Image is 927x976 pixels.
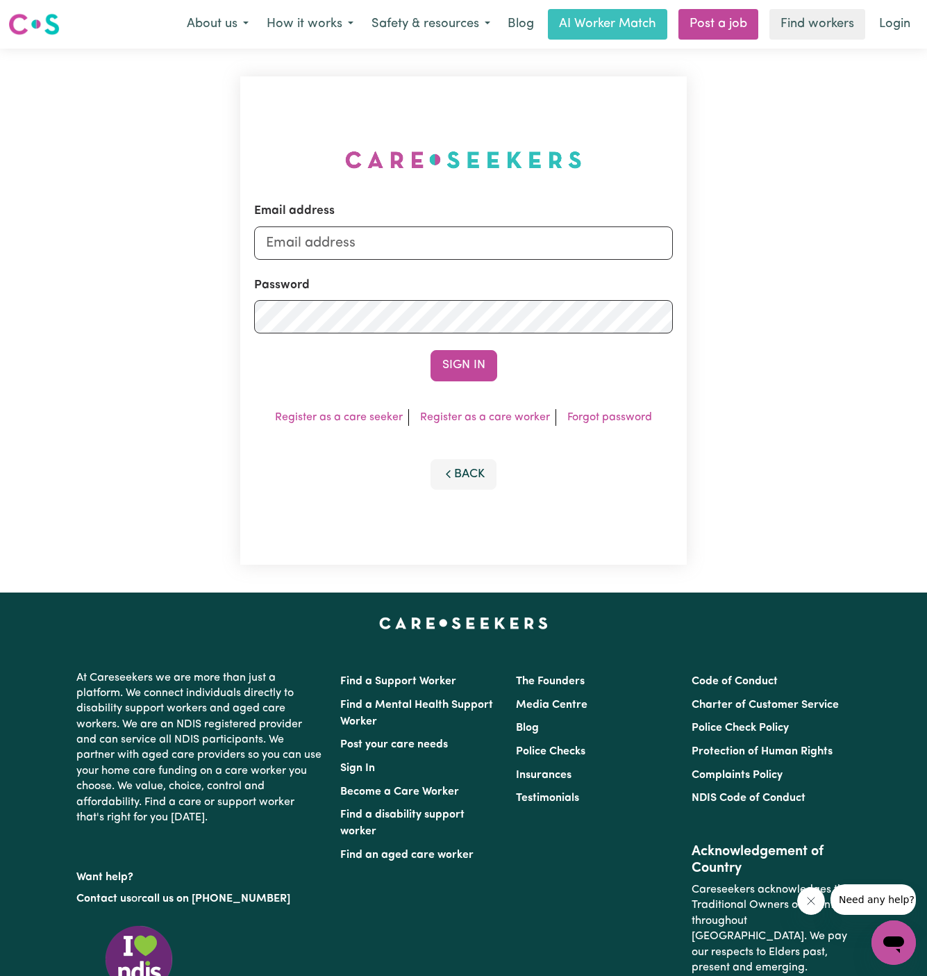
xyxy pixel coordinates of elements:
a: Find a Support Worker [340,676,456,687]
img: Careseekers logo [8,12,60,37]
a: Complaints Policy [692,770,783,781]
input: Email address [254,226,674,260]
a: Login [871,9,919,40]
a: Blog [516,722,539,734]
p: Want help? [76,864,324,885]
a: Testimonials [516,793,579,804]
a: Find a Mental Health Support Worker [340,700,493,727]
a: Careseekers home page [379,618,548,629]
p: or [76,886,324,912]
a: Find an aged care worker [340,850,474,861]
a: Media Centre [516,700,587,711]
a: call us on [PHONE_NUMBER] [142,893,290,904]
a: Blog [499,9,542,40]
button: About us [178,10,258,39]
a: Post your care needs [340,739,448,750]
a: Register as a care worker [420,412,550,423]
iframe: Message from company [830,884,916,915]
a: Charter of Customer Service [692,700,839,711]
a: The Founders [516,676,585,687]
a: Find a disability support worker [340,809,465,837]
a: Careseekers logo [8,8,60,40]
button: Back [431,459,497,490]
a: NDIS Code of Conduct [692,793,805,804]
a: Find workers [769,9,865,40]
a: Become a Care Worker [340,786,459,797]
h2: Acknowledgement of Country [692,843,851,877]
a: Forgot password [567,412,652,423]
p: At Careseekers we are more than just a platform. We connect individuals directly to disability su... [76,665,324,832]
a: Police Check Policy [692,722,789,734]
iframe: Close message [797,887,825,915]
a: Contact us [76,893,131,904]
iframe: Button to launch messaging window [871,920,916,965]
a: Sign In [340,763,375,774]
a: Code of Conduct [692,676,778,687]
a: Post a job [678,9,758,40]
label: Password [254,276,310,295]
label: Email address [254,202,335,220]
button: Safety & resources [362,10,499,39]
button: How it works [258,10,362,39]
a: Protection of Human Rights [692,746,833,757]
a: Insurances [516,770,571,781]
a: AI Worker Match [548,9,667,40]
button: Sign In [431,350,497,381]
a: Police Checks [516,746,585,757]
a: Register as a care seeker [275,412,403,423]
